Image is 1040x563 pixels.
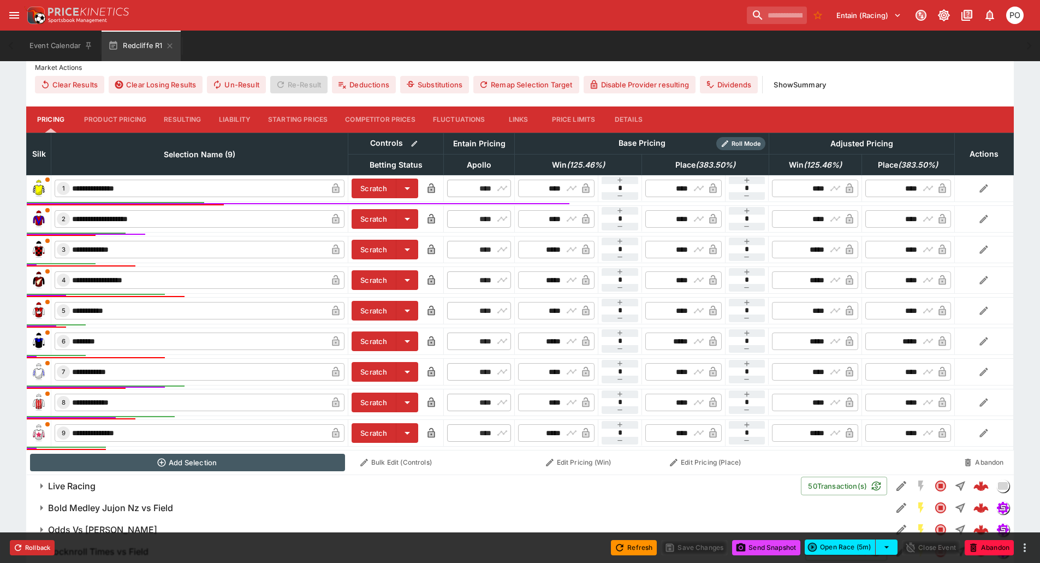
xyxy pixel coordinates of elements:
button: Send Snapshot [732,540,800,555]
em: ( 125.46 %) [567,158,605,171]
img: runner 1 [30,180,47,197]
button: Scratch [352,331,396,351]
img: runner 7 [30,363,47,381]
button: Odds Vs [PERSON_NAME] [26,519,892,541]
img: logo-cerberus--red.svg [973,500,989,515]
button: Edit Pricing (Place) [645,454,766,471]
input: search [747,7,807,24]
th: Silk [27,133,51,175]
button: Rollback [10,540,55,555]
button: 50Transaction(s) [801,477,887,495]
span: Un-Result [207,76,265,93]
span: Place(383.50%) [663,158,747,171]
button: SGM Enabled [911,520,931,540]
button: Edit Detail [892,476,911,496]
button: Scratch [352,301,396,321]
button: ShowSummary [767,76,833,93]
div: a19cf401-2802-48a7-ba69-d435bce091fd [973,500,989,515]
div: Show/hide Price Roll mode configuration. [716,137,765,150]
button: Live Racing [26,475,801,497]
h6: Odds Vs [PERSON_NAME] [48,524,157,536]
button: Details [604,106,653,133]
h6: Live Racing [48,481,96,492]
button: Bulk edit [407,137,421,151]
button: Connected to PK [911,5,931,25]
button: Substitutions [400,76,469,93]
button: Remap Selection Target [473,76,579,93]
button: Resulting [155,106,210,133]
button: Scratch [352,423,396,443]
button: Disable Provider resulting [584,76,696,93]
img: logo-cerberus--red.svg [973,478,989,494]
a: 962039cd-23d8-4bb2-aef9-0de7229f2e3d [970,519,992,541]
button: Product Pricing [75,106,155,133]
button: Scratch [352,393,396,412]
img: runner 6 [30,333,47,350]
img: runner 5 [30,302,47,319]
span: Place(383.50%) [866,158,950,171]
img: logo-cerberus--red.svg [973,522,989,537]
th: Apollo [444,154,515,175]
a: a19cf401-2802-48a7-ba69-d435bce091fd [970,497,992,519]
th: Actions [954,133,1013,175]
button: Event Calendar [23,31,99,61]
button: Bulk Edit (Controls) [352,454,441,471]
button: Abandon [958,454,1010,471]
img: Sportsbook Management [48,18,107,23]
button: Competitor Prices [336,106,424,133]
span: 8 [60,399,68,406]
th: Entain Pricing [444,133,515,154]
svg: Closed [934,501,947,514]
button: SGM Enabled [911,498,931,518]
div: Philip OConnor [1006,7,1024,24]
button: Price Limits [543,106,604,133]
span: 7 [60,368,67,376]
button: Clear Results [35,76,104,93]
button: Select Tenant [830,7,908,24]
svg: Closed [934,479,947,493]
div: 962039cd-23d8-4bb2-aef9-0de7229f2e3d [973,522,989,537]
button: Philip OConnor [1003,3,1027,27]
button: Liability [210,106,259,133]
button: Refresh [611,540,657,555]
button: Scratch [352,209,396,229]
span: Mark an event as closed and abandoned. [965,541,1014,552]
img: simulator [997,502,1009,514]
h6: Bold Medley Jujon Nz vs Field [48,502,173,514]
img: PriceKinetics Logo [24,4,46,26]
span: 9 [60,429,68,437]
button: Fluctuations [424,106,494,133]
th: Controls [348,133,444,154]
button: Bold Medley Jujon Nz vs Field [26,497,892,519]
th: Adjusted Pricing [769,133,954,154]
em: ( 125.46 %) [804,158,842,171]
svg: Closed [934,523,947,536]
span: 3 [60,246,68,253]
div: 19b35b2d-6ce1-44f2-a667-ee528ad92a4b [973,478,989,494]
span: 1 [60,185,67,192]
span: Win(125.46%) [540,158,617,171]
img: runner 8 [30,394,47,411]
div: Base Pricing [614,137,670,150]
button: more [1018,541,1031,554]
img: runner 3 [30,241,47,258]
span: Selection Name (9) [152,148,247,161]
button: Scratch [352,270,396,290]
button: Notifications [980,5,1000,25]
button: Straight [950,520,970,540]
div: simulator [996,523,1009,536]
button: Deductions [332,76,396,93]
button: Links [494,106,543,133]
em: ( 383.50 %) [696,158,735,171]
button: Edit Pricing (Win) [518,454,639,471]
button: SGM Disabled [911,476,931,496]
button: Open Race (5m) [805,540,876,555]
div: simulator [996,501,1009,514]
button: Scratch [352,240,396,259]
button: open drawer [4,5,24,25]
span: Betting Status [358,158,435,171]
button: Documentation [957,5,977,25]
button: Abandon [965,540,1014,555]
span: Roll Mode [727,139,765,149]
span: Re-Result [270,76,328,93]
